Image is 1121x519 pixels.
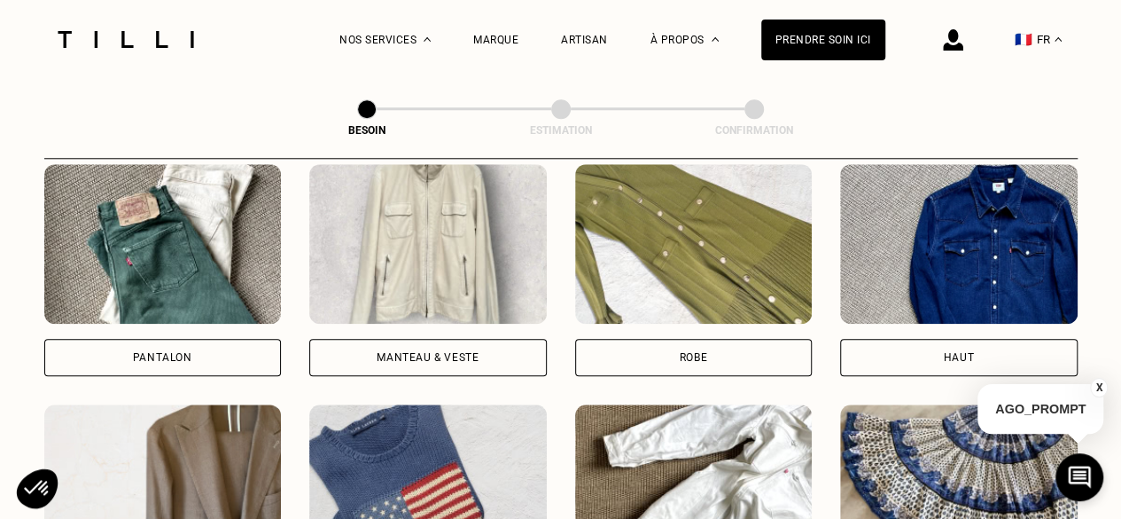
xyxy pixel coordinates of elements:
[977,384,1103,434] p: AGO_PROMPT
[943,29,963,51] img: icône connexion
[761,20,885,60] a: Prendre soin ici
[575,164,813,324] img: Tilli retouche votre Robe
[309,164,547,324] img: Tilli retouche votre Manteau & Veste
[473,34,518,46] a: Marque
[1090,378,1108,397] button: X
[680,352,707,363] div: Robe
[424,37,431,42] img: Menu déroulant
[1015,31,1032,48] span: 🇫🇷
[278,124,455,137] div: Besoin
[133,352,192,363] div: Pantalon
[1055,37,1062,42] img: menu déroulant
[561,34,608,46] a: Artisan
[712,37,719,42] img: Menu déroulant à propos
[44,164,282,324] img: Tilli retouche votre Pantalon
[944,352,974,363] div: Haut
[666,124,843,137] div: Confirmation
[472,124,650,137] div: Estimation
[377,352,479,363] div: Manteau & Veste
[840,164,1078,324] img: Tilli retouche votre Haut
[51,31,200,48] img: Logo du service de couturière Tilli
